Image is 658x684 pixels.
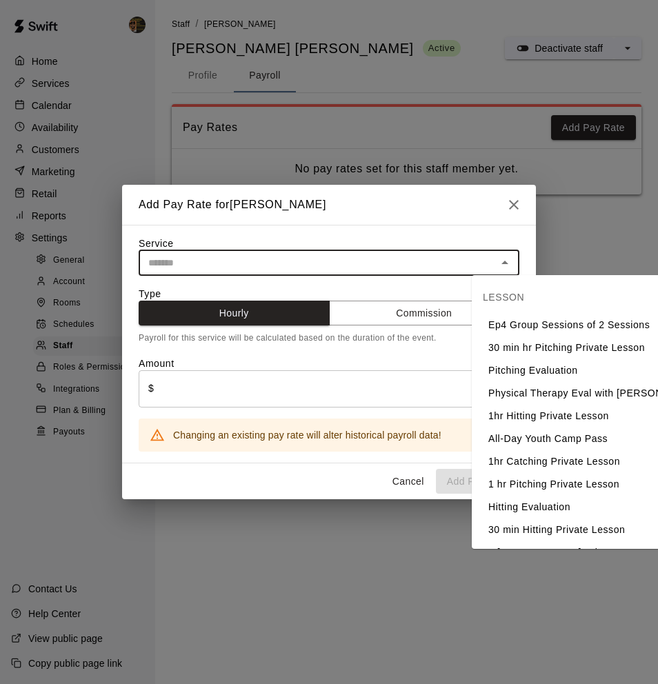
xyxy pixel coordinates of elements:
[173,423,441,447] div: Changing an existing pay rate will alter historical payroll data!
[139,301,330,326] button: Hourly
[122,185,343,225] h2: Add Pay Rate for [PERSON_NAME]
[329,301,520,326] button: Commission
[139,301,519,326] div: outlined primary button group
[139,288,161,299] label: Type
[386,469,430,494] button: Cancel
[495,253,515,272] button: Close
[139,358,175,369] label: Amount
[148,381,154,396] p: $
[139,333,437,343] span: Payroll for this service will be calculated based on the duration of the event.
[139,238,174,249] label: Service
